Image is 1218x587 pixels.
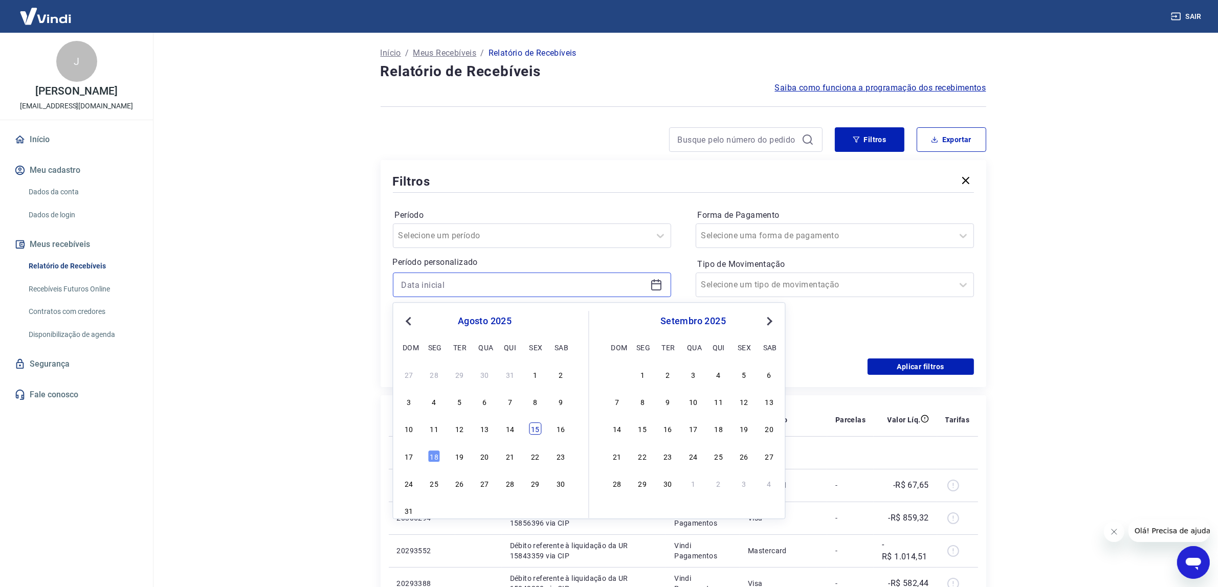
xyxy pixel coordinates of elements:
a: Meus Recebíveis [413,47,476,59]
div: Choose segunda-feira, 8 de setembro de 2025 [636,395,649,408]
a: Dados da conta [25,182,141,202]
div: Choose segunda-feira, 22 de setembro de 2025 [636,450,649,462]
button: Meu cadastro [12,159,141,182]
div: Choose sábado, 6 de setembro de 2025 [763,368,776,380]
div: Choose segunda-feira, 28 de julho de 2025 [428,368,440,380]
div: Choose domingo, 7 de setembro de 2025 [611,395,623,408]
div: Choose segunda-feira, 4 de agosto de 2025 [428,395,440,408]
div: month 2025-08 [402,367,568,518]
div: Choose sexta-feira, 15 de agosto de 2025 [529,423,542,435]
div: Choose segunda-feira, 18 de agosto de 2025 [428,450,440,462]
div: Choose sábado, 4 de outubro de 2025 [763,477,776,489]
div: Choose quarta-feira, 27 de agosto de 2025 [479,477,491,489]
div: Choose quarta-feira, 3 de setembro de 2025 [687,368,699,380]
div: Choose domingo, 3 de agosto de 2025 [403,395,415,408]
a: Recebíveis Futuros Online [25,279,141,300]
button: Filtros [835,127,904,152]
input: Busque pelo número do pedido [678,132,798,147]
div: Choose terça-feira, 9 de setembro de 2025 [662,395,674,408]
div: Choose domingo, 31 de agosto de 2025 [611,368,623,380]
iframe: Fechar mensagem [1104,522,1124,542]
div: Choose sexta-feira, 1 de agosto de 2025 [529,368,542,380]
div: Choose segunda-feira, 1 de setembro de 2025 [428,505,440,517]
div: month 2025-09 [610,367,777,491]
h5: Filtros [393,173,431,190]
p: 20293552 [397,546,447,556]
div: qui [504,341,516,353]
div: ter [453,341,466,353]
div: Choose quarta-feira, 17 de setembro de 2025 [687,423,699,435]
p: Vindi Pagamentos [674,540,732,561]
div: Choose segunda-feira, 25 de agosto de 2025 [428,477,440,489]
p: -R$ 1.014,51 [882,538,928,563]
div: Choose sábado, 30 de agosto de 2025 [555,477,567,489]
div: sex [529,341,542,353]
div: Choose terça-feira, 26 de agosto de 2025 [453,477,466,489]
a: Disponibilização de agenda [25,324,141,345]
div: sab [763,341,776,353]
div: Choose quinta-feira, 14 de agosto de 2025 [504,423,516,435]
div: Choose sexta-feira, 5 de setembro de 2025 [738,368,750,380]
button: Next Month [764,315,776,327]
div: seg [428,341,440,353]
h4: Relatório de Recebíveis [381,61,986,82]
input: Data inicial [402,277,646,292]
div: Choose quarta-feira, 10 de setembro de 2025 [687,395,699,408]
button: Aplicar filtros [868,358,974,375]
label: Tipo de Movimentação [698,258,972,270]
div: Choose segunda-feira, 1 de setembro de 2025 [636,368,649,380]
div: Choose terça-feira, 2 de setembro de 2025 [662,368,674,380]
p: - [835,513,866,523]
div: agosto 2025 [402,315,568,327]
div: Choose quarta-feira, 20 de agosto de 2025 [479,450,491,462]
p: -R$ 859,32 [889,512,929,524]
button: Sair [1169,7,1206,26]
iframe: Mensagem da empresa [1128,520,1210,542]
a: Relatório de Recebíveis [25,256,141,277]
div: Choose quarta-feira, 24 de setembro de 2025 [687,450,699,462]
div: Choose sábado, 20 de setembro de 2025 [763,423,776,435]
div: qua [479,341,491,353]
button: Exportar [917,127,986,152]
div: Choose quinta-feira, 7 de agosto de 2025 [504,395,516,408]
div: sab [555,341,567,353]
div: Choose quinta-feira, 21 de agosto de 2025 [504,450,516,462]
div: Choose terça-feira, 30 de setembro de 2025 [662,477,674,489]
div: Choose sábado, 13 de setembro de 2025 [763,395,776,408]
label: Forma de Pagamento [698,209,972,221]
p: - [835,480,866,490]
button: Meus recebíveis [12,233,141,256]
iframe: Botão para abrir a janela de mensagens [1177,546,1210,579]
div: Choose sexta-feira, 5 de setembro de 2025 [529,505,542,517]
div: Choose domingo, 27 de julho de 2025 [403,368,415,380]
a: Segurança [12,353,141,375]
a: Fale conosco [12,383,141,406]
a: Dados de login [25,205,141,225]
p: Valor Líq. [888,415,921,425]
label: Período [395,209,669,221]
div: Choose domingo, 28 de setembro de 2025 [611,477,623,489]
div: Choose terça-feira, 23 de setembro de 2025 [662,450,674,462]
div: Choose quarta-feira, 13 de agosto de 2025 [479,423,491,435]
p: [EMAIL_ADDRESS][DOMAIN_NAME] [20,101,133,111]
a: Contratos com credores [25,301,141,322]
div: Choose sábado, 9 de agosto de 2025 [555,395,567,408]
div: Choose sábado, 2 de agosto de 2025 [555,368,567,380]
p: - [835,546,866,556]
div: Choose terça-feira, 16 de setembro de 2025 [662,423,674,435]
a: Início [381,47,401,59]
img: Vindi [12,1,79,32]
div: Choose sexta-feira, 29 de agosto de 2025 [529,477,542,489]
div: qua [687,341,699,353]
div: Choose terça-feira, 19 de agosto de 2025 [453,450,466,462]
div: setembro 2025 [610,315,777,327]
div: Choose sexta-feira, 26 de setembro de 2025 [738,450,750,462]
p: Relatório de Recebíveis [489,47,577,59]
div: Choose quinta-feira, 28 de agosto de 2025 [504,477,516,489]
p: Mastercard [748,546,819,556]
div: Choose segunda-feira, 15 de setembro de 2025 [636,423,649,435]
div: Choose terça-feira, 29 de julho de 2025 [453,368,466,380]
p: / [405,47,409,59]
p: Débito referente à liquidação da UR 15843359 via CIP [510,540,658,561]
